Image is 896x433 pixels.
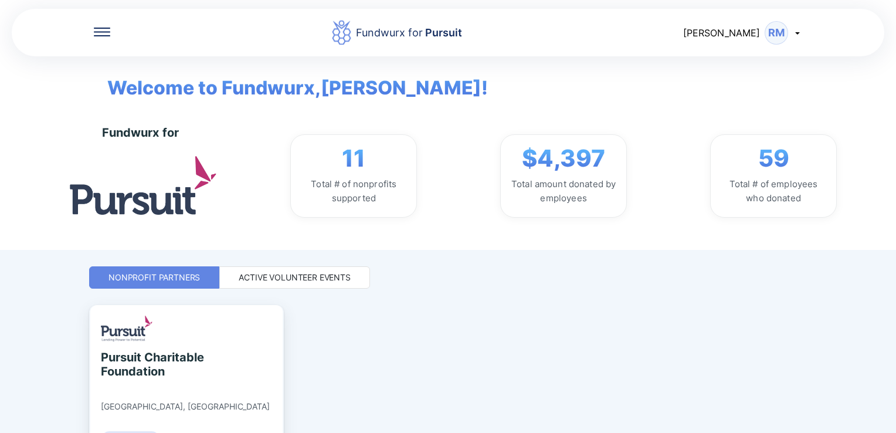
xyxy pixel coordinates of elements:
[342,144,365,172] span: 11
[90,56,488,102] span: Welcome to Fundwurx, [PERSON_NAME] !
[300,177,407,205] div: Total # of nonprofits supported
[423,26,462,39] span: Pursuit
[108,272,200,283] div: Nonprofit Partners
[765,21,788,45] div: RM
[720,177,827,205] div: Total # of employees who donated
[239,272,351,283] div: Active Volunteer Events
[70,156,216,214] img: logo.jpg
[510,177,617,205] div: Total amount donated by employees
[101,350,208,378] div: Pursuit Charitable Foundation
[356,25,462,41] div: Fundwurx for
[101,401,270,412] div: [GEOGRAPHIC_DATA], [GEOGRAPHIC_DATA]
[102,126,179,140] div: Fundwurx for
[522,144,605,172] span: $4,397
[758,144,789,172] span: 59
[683,27,760,39] span: [PERSON_NAME]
